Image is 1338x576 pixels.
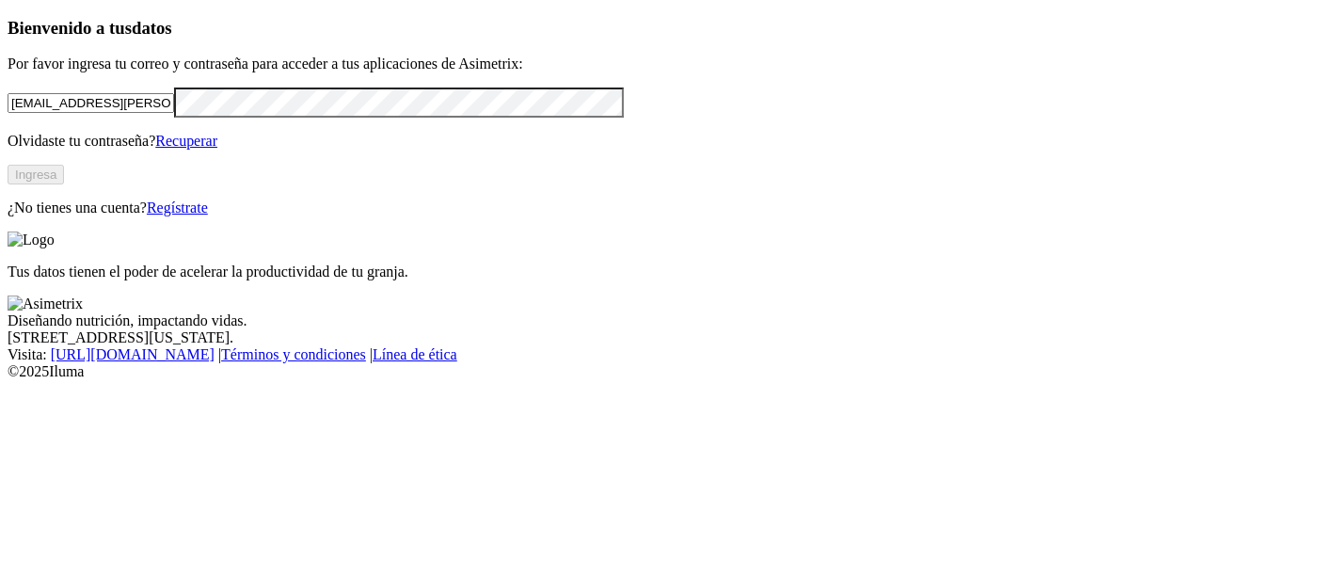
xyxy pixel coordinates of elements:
[8,93,174,113] input: Tu correo
[132,18,172,38] span: datos
[8,56,1330,72] p: Por favor ingresa tu correo y contraseña para acceder a tus aplicaciones de Asimetrix:
[8,264,1330,280] p: Tus datos tienen el poder de acelerar la productividad de tu granja.
[8,329,1330,346] div: [STREET_ADDRESS][US_STATE].
[51,346,215,362] a: [URL][DOMAIN_NAME]
[8,346,1330,363] div: Visita : | |
[8,133,1330,150] p: Olvidaste tu contraseña?
[8,232,55,248] img: Logo
[8,165,64,184] button: Ingresa
[8,18,1330,39] h3: Bienvenido a tus
[8,296,83,312] img: Asimetrix
[155,133,217,149] a: Recuperar
[8,363,1330,380] div: © 2025 Iluma
[221,346,366,362] a: Términos y condiciones
[373,346,457,362] a: Línea de ética
[8,200,1330,216] p: ¿No tienes una cuenta?
[8,312,1330,329] div: Diseñando nutrición, impactando vidas.
[147,200,208,216] a: Regístrate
